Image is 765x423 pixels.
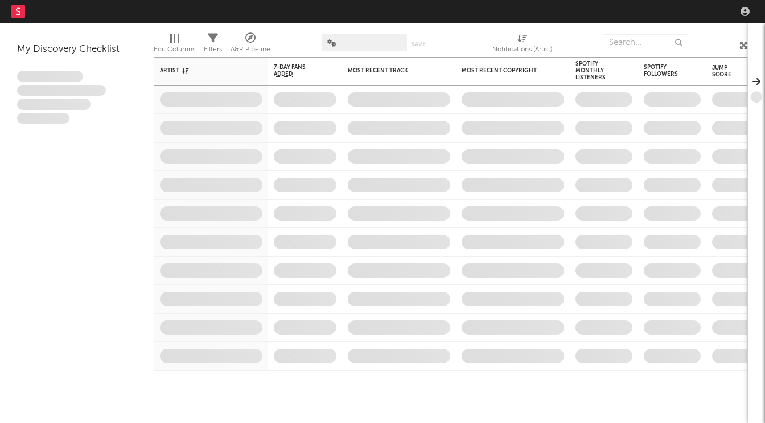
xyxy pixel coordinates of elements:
[411,41,426,47] button: Save
[492,29,552,62] div: Notifications (Artist)
[204,43,222,56] div: Filters
[231,29,270,62] div: A&R Pipeline
[575,60,615,81] div: Spotify Monthly Listeners
[17,43,137,56] div: My Discovery Checklist
[231,43,270,56] div: A&R Pipeline
[17,71,83,82] span: Lorem ipsum dolor
[17,85,106,96] span: Integer aliquet in purus et
[462,67,547,74] div: Most Recent Copyright
[160,67,245,74] div: Artist
[603,34,688,51] input: Search...
[492,43,552,56] div: Notifications (Artist)
[204,29,222,62] div: Filters
[17,113,69,124] span: Aliquam viverra
[644,64,684,78] div: Spotify Followers
[154,43,195,56] div: Edit Columns
[154,29,195,62] div: Edit Columns
[17,99,91,110] span: Praesent ac interdum
[712,64,741,78] div: Jump Score
[348,67,433,74] div: Most Recent Track
[274,64,319,78] span: 7-Day Fans Added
